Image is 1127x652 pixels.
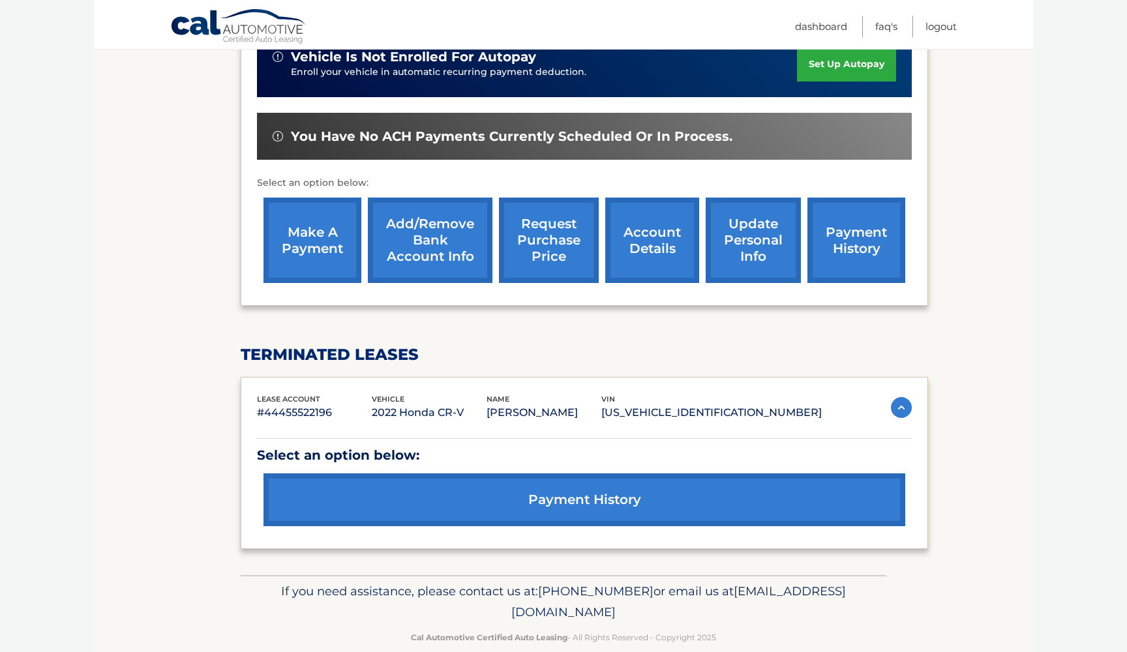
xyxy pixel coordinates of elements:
[249,630,878,644] p: - All Rights Reserved - Copyright 2025
[411,632,567,642] strong: Cal Automotive Certified Auto Leasing
[601,404,822,422] p: [US_VEHICLE_IDENTIFICATION_NUMBER]
[257,404,372,422] p: #44455522196
[249,581,878,623] p: If you need assistance, please contact us at: or email us at
[372,394,404,404] span: vehicle
[891,397,912,418] img: accordion-active.svg
[257,444,912,467] p: Select an option below:
[925,16,957,37] a: Logout
[875,16,897,37] a: FAQ's
[499,198,599,283] a: request purchase price
[263,473,905,526] a: payment history
[273,131,283,141] img: alert-white.svg
[487,404,601,422] p: [PERSON_NAME]
[257,394,320,404] span: lease account
[368,198,492,283] a: Add/Remove bank account info
[706,198,801,283] a: update personal info
[807,198,905,283] a: payment history
[241,345,928,364] h2: terminated leases
[538,584,654,599] span: [PHONE_NUMBER]
[291,65,797,80] p: Enroll your vehicle in automatic recurring payment deduction.
[605,198,699,283] a: account details
[511,584,846,619] span: [EMAIL_ADDRESS][DOMAIN_NAME]
[797,47,896,81] a: set up autopay
[372,404,487,422] p: 2022 Honda CR-V
[170,8,307,46] a: Cal Automotive
[291,49,536,65] span: vehicle is not enrolled for autopay
[263,198,361,283] a: make a payment
[601,394,615,404] span: vin
[291,128,732,145] span: You have no ACH payments currently scheduled or in process.
[257,175,912,191] p: Select an option below:
[273,52,283,62] img: alert-white.svg
[487,394,509,404] span: name
[795,16,847,37] a: Dashboard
